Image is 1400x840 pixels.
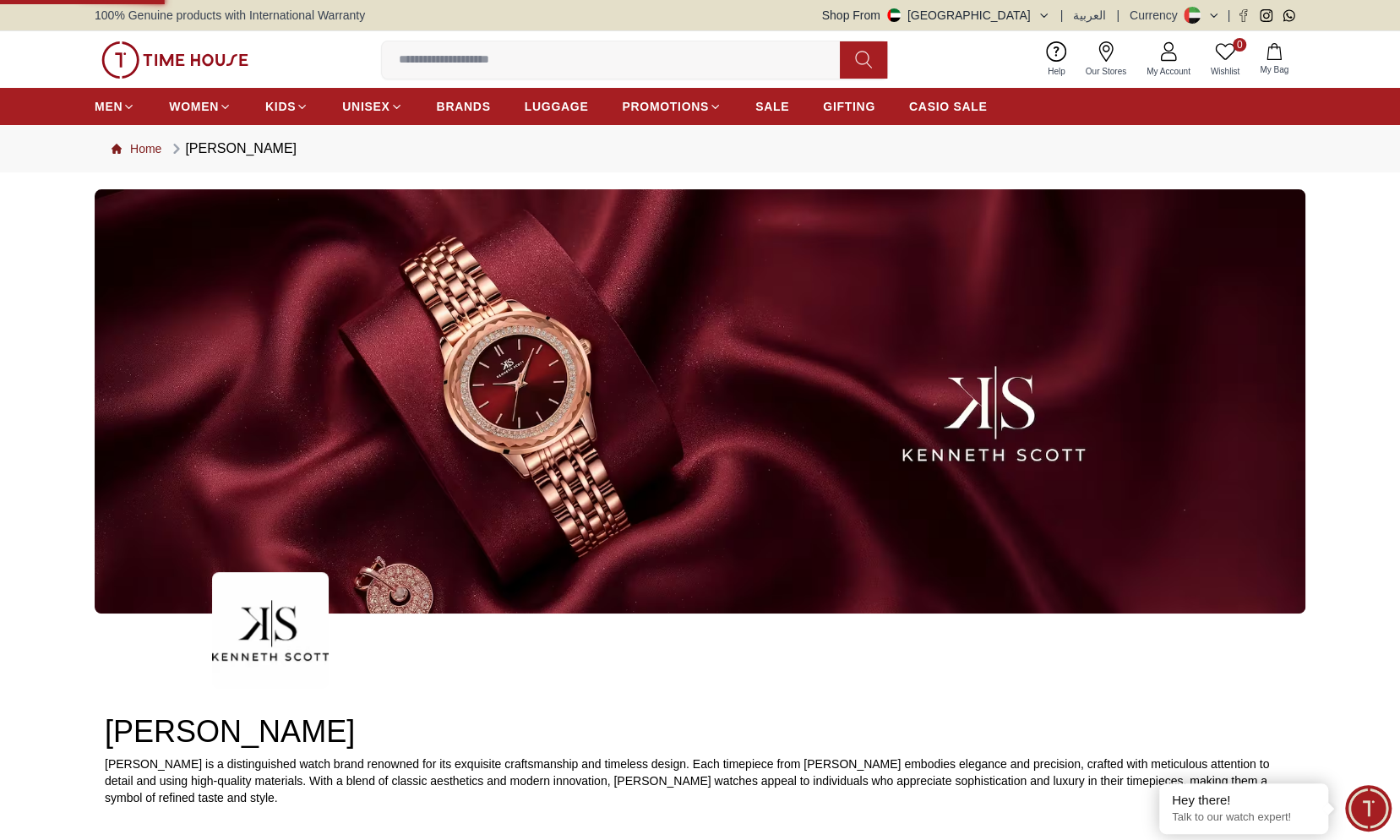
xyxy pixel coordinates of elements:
[1038,38,1076,81] a: Help
[95,91,135,122] a: MEN
[1227,7,1230,24] span: |
[887,8,901,22] img: United Arab Emirates
[95,98,123,115] span: MEN
[1041,65,1072,78] span: Help
[622,91,722,122] a: PROMOTIONS
[1140,65,1197,78] span: My Account
[525,91,589,122] a: LUGGAGE
[755,98,789,115] span: SALE
[105,755,1295,806] p: [PERSON_NAME] is a distinguished watch brand renowned for its exquisite craftsmanship and timeles...
[437,91,491,122] a: BRANDS
[105,715,1295,749] h2: [PERSON_NAME]
[1260,9,1272,22] a: Instagram
[1201,38,1250,81] a: 0Wishlist
[909,98,988,115] span: CASIO SALE
[1116,7,1119,24] span: |
[1204,65,1246,78] span: Wishlist
[1237,9,1250,22] a: Facebook
[169,91,232,122] a: WOMEN
[1076,38,1136,81] a: Our Stores
[265,98,296,115] span: KIDS
[437,98,491,115] span: BRANDS
[1250,40,1299,79] button: My Bag
[1060,7,1064,24] span: |
[823,98,875,115] span: GIFTING
[169,98,219,115] span: WOMEN
[1345,785,1392,832] div: Chat Widget
[1233,38,1246,52] span: 0
[168,139,297,159] div: [PERSON_NAME]
[823,91,875,122] a: GIFTING
[265,91,308,122] a: KIDS
[95,125,1305,172] nav: Breadcrumb
[1130,7,1185,24] div: Currency
[1253,63,1295,76] span: My Bag
[1073,7,1106,24] button: العربية
[1283,9,1295,22] a: Whatsapp
[112,140,161,157] a: Home
[342,98,389,115] span: UNISEX
[101,41,248,79] img: ...
[1172,810,1316,825] p: Talk to our watch expert!
[1079,65,1133,78] span: Our Stores
[342,91,402,122] a: UNISEX
[95,189,1305,614] img: ...
[212,572,329,689] img: ...
[95,7,365,24] span: 100% Genuine products with International Warranty
[1172,792,1316,809] div: Hey there!
[909,91,988,122] a: CASIO SALE
[525,98,589,115] span: LUGGAGE
[822,7,1050,24] button: Shop From[GEOGRAPHIC_DATA]
[622,98,709,115] span: PROMOTIONS
[755,91,789,122] a: SALE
